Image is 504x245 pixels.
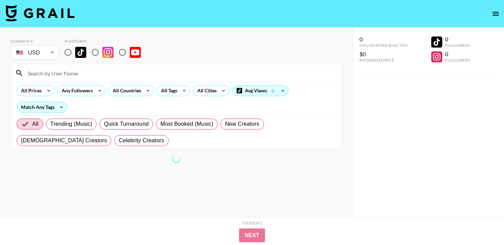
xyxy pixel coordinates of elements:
[157,85,179,96] div: All Tags
[225,120,259,128] span: New Creators
[17,85,43,96] div: All Prices
[109,85,142,96] div: All Countries
[75,47,86,58] img: TikTok
[23,68,337,79] input: Search by User Name
[12,47,58,59] div: USD
[445,43,470,48] div: Followers
[32,120,38,128] span: All
[239,228,265,242] button: Next
[21,136,107,145] span: [DEMOGRAPHIC_DATA] Creators
[359,51,407,58] div: $0
[470,211,496,237] iframe: Drift Widget Chat Controller
[11,39,59,44] div: Currency
[6,5,75,21] img: Grail Talent
[489,7,503,21] button: open drawer
[242,221,262,226] div: Step 1 of 2
[58,85,94,96] div: Any Followers
[160,120,213,128] span: Most Booked (Music)
[130,47,141,58] img: YouTube
[102,47,113,58] img: Instagram
[193,85,218,96] div: All Cities
[359,58,407,63] div: Estimated Price
[65,39,146,44] div: Platform
[172,154,181,163] span: Refreshing bookers, clients, tags, cities, talent, talent...
[359,36,407,43] div: 0
[359,43,407,48] div: Influencers Selected
[119,136,164,145] span: Celebrity Creators
[445,51,470,58] div: 0
[445,58,470,63] div: Followers
[50,120,92,128] span: Trending (Music)
[17,102,67,112] div: Match Any Tags
[104,120,149,128] span: Quick Turnaround
[233,85,288,96] div: Avg Views
[445,36,470,43] div: 0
